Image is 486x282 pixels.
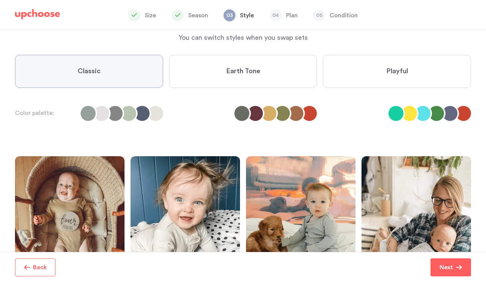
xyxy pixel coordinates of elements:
[188,11,208,20] p: Season
[240,11,254,20] p: Style
[15,9,60,20] img: UpChoose
[330,11,358,20] p: Condition
[439,263,453,272] p: Next
[15,9,60,23] a: UpChoose
[430,258,471,276] button: Next
[313,9,325,21] span: 05
[33,263,47,272] p: Back
[270,9,282,21] span: 04
[386,67,408,76] span: Playful
[223,9,235,21] span: 03
[15,258,55,276] button: Back
[286,11,298,20] p: Plan
[178,34,308,41] span: You can switch styles when you swap sets
[226,67,260,76] span: Earth Tone
[145,11,156,20] p: Size
[78,67,100,76] span: Classic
